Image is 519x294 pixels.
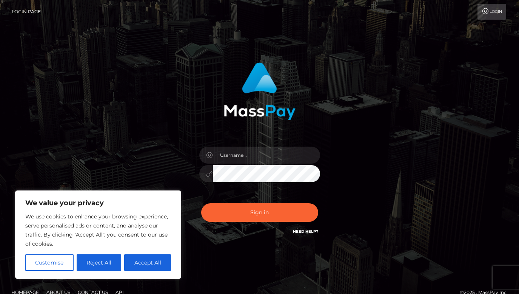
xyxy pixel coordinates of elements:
[213,147,320,164] input: Username...
[293,229,318,234] a: Need Help?
[201,203,318,222] button: Sign in
[25,254,74,271] button: Customise
[25,212,171,248] p: We use cookies to enhance your browsing experience, serve personalised ads or content, and analys...
[77,254,122,271] button: Reject All
[477,4,506,20] a: Login
[25,198,171,207] p: We value your privacy
[124,254,171,271] button: Accept All
[12,4,41,20] a: Login Page
[224,62,296,120] img: MassPay Login
[15,190,181,279] div: We value your privacy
